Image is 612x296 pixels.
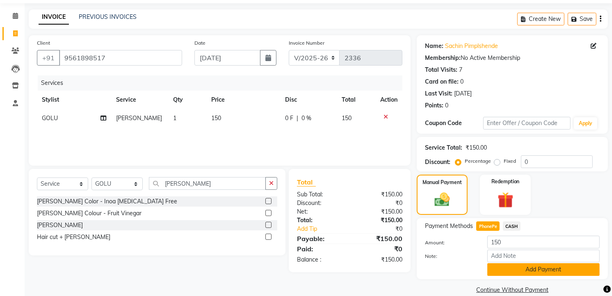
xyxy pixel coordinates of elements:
input: Amount [487,236,600,248]
input: Enter Offer / Coupon Code [483,117,571,130]
label: Manual Payment [422,179,462,186]
label: Note: [419,253,481,260]
th: Price [206,91,280,109]
input: Search or Scan [149,177,266,190]
div: Services [38,75,409,91]
span: Payment Methods [425,222,473,230]
div: 0 [445,101,448,110]
div: Total Visits: [425,66,457,74]
div: [DATE] [454,89,472,98]
div: Paid: [291,244,350,254]
div: ₹150.00 [466,143,487,152]
button: Apply [574,117,597,130]
span: 0 F [285,114,293,123]
div: Balance : [291,255,350,264]
button: Add Payment [487,263,600,276]
div: [PERSON_NAME] Color - Inoa [MEDICAL_DATA] Free [37,197,177,206]
a: PREVIOUS INVOICES [79,13,137,20]
span: 1 [173,114,176,122]
label: Invoice Number [289,39,324,47]
a: Add Tip [291,225,360,233]
div: Net: [291,207,350,216]
span: | [297,114,298,123]
div: 7 [459,66,462,74]
div: ₹0 [350,244,409,254]
label: Redemption [491,178,520,185]
span: GOLU [42,114,58,122]
span: [PERSON_NAME] [116,114,162,122]
div: Name: [425,42,443,50]
div: Coupon Code [425,119,483,128]
div: Membership: [425,54,461,62]
th: Stylist [37,91,111,109]
label: Date [194,39,206,47]
div: Discount: [425,158,450,166]
input: Add Note [487,250,600,262]
div: ₹150.00 [350,234,409,244]
span: 150 [211,114,221,122]
span: Total [297,178,316,187]
div: ₹150.00 [350,216,409,225]
a: INVOICE [39,10,69,25]
th: Total [337,91,375,109]
div: No Active Membership [425,54,600,62]
img: _cash.svg [430,191,454,208]
div: ₹150.00 [350,190,409,199]
button: Create New [517,13,564,25]
a: Sachin Pimplshende [445,42,498,50]
button: Save [568,13,596,25]
label: Fixed [504,157,516,165]
span: CASH [503,221,521,231]
div: Service Total: [425,143,462,152]
label: Amount: [419,239,481,246]
div: ₹150.00 [350,255,409,264]
label: Client [37,39,50,47]
th: Qty [168,91,206,109]
div: Total: [291,216,350,225]
div: [PERSON_NAME] [37,221,83,230]
div: 0 [460,77,464,86]
div: Sub Total: [291,190,350,199]
span: 0 % [301,114,311,123]
a: Continue Without Payment [418,286,606,294]
th: Service [111,91,168,109]
div: ₹0 [350,199,409,207]
label: Percentage [465,157,491,165]
span: PhonePe [476,221,500,231]
div: [PERSON_NAME] Colour - Fruit Vinegar [37,209,142,218]
span: 150 [342,114,352,122]
div: Last Visit: [425,89,452,98]
img: _gift.svg [493,190,518,210]
div: ₹150.00 [350,207,409,216]
div: Points: [425,101,443,110]
div: ₹0 [360,225,409,233]
button: +91 [37,50,60,66]
input: Search by Name/Mobile/Email/Code [59,50,182,66]
div: Discount: [291,199,350,207]
div: Card on file: [425,77,459,86]
th: Disc [280,91,337,109]
div: Payable: [291,234,350,244]
th: Action [375,91,402,109]
div: Hair cut + [PERSON_NAME] [37,233,110,241]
